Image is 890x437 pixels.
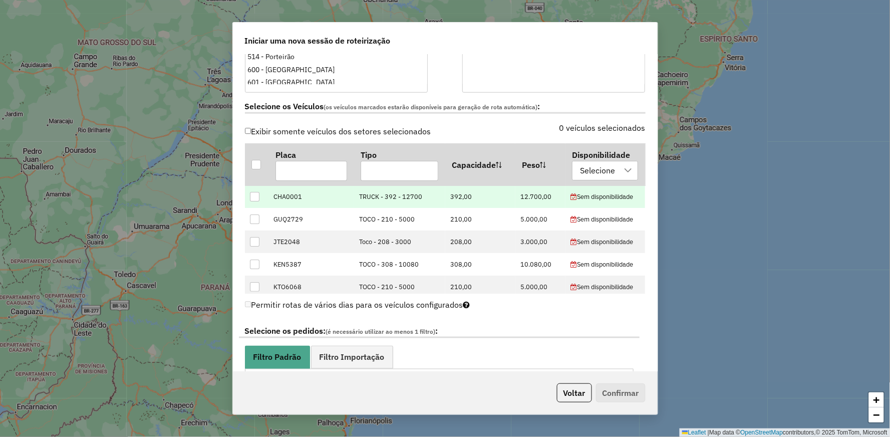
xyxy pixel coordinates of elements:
[268,144,354,185] th: Placa
[245,128,251,134] input: Exibir somente veículos dos setores selecionados
[515,231,565,253] td: 3.000,00
[576,161,619,180] div: Selecione
[354,185,445,208] td: TRUCK - 392 - 12700
[445,208,515,231] td: 210,00
[268,253,354,276] td: KEN5387
[570,239,577,246] i: 'Roteirizador.NaoPossuiAgenda' | translate
[320,353,385,361] span: Filtro Importação
[354,231,445,253] td: Toco - 208 - 3000
[268,276,354,298] td: KTO6068
[680,428,890,437] div: Map data © contributors,© 2025 TomTom, Microsoft
[570,214,640,224] div: Sem disponibilidade
[570,194,577,200] i: 'Roteirizador.NaoPossuiAgenda' | translate
[245,35,391,47] span: Iniciar uma nova sessão de roteirização
[869,392,884,407] a: Zoom in
[515,253,565,276] td: 10.080,00
[268,185,354,208] td: CHA0001
[570,237,640,247] div: Sem disponibilidade
[570,260,640,269] div: Sem disponibilidade
[570,284,577,291] i: 'Roteirizador.NaoPossuiAgenda' | translate
[245,301,251,308] input: Permitir rotas de vários dias para os veículos configurados
[326,328,436,335] span: (é necessário utilizar ao menos 1 filtro)
[245,122,431,141] label: Exibir somente veículos dos setores selecionados
[873,393,880,406] span: +
[565,144,645,185] th: Disponibilidade
[268,208,354,231] td: GUQ2729
[445,253,515,276] td: 308,00
[253,353,302,361] span: Filtro Padrão
[354,144,445,185] th: Tipo
[515,185,565,208] td: 12.700,00
[515,208,565,231] td: 5.000,00
[247,65,424,75] div: 600 - [GEOGRAPHIC_DATA]
[247,77,424,88] div: 601 - [GEOGRAPHIC_DATA]
[559,122,646,134] label: 0 veículos selecionados
[445,231,515,253] td: 208,00
[570,216,577,223] i: 'Roteirizador.NaoPossuiAgenda' | translate
[463,301,470,309] i: Selecione pelo menos um veículo
[324,103,538,111] span: (os veículos marcados estarão disponíveis para geração de rota automática)
[515,144,565,185] th: Peso
[354,276,445,298] td: TOCO - 210 - 5000
[708,429,709,436] span: |
[570,262,577,268] i: 'Roteirizador.NaoPossuiAgenda' | translate
[245,100,646,114] label: Selecione os Veículos :
[239,325,640,338] label: Selecione os pedidos: :
[354,253,445,276] td: TOCO - 308 - 10080
[354,208,445,231] td: TOCO - 210 - 5000
[741,429,783,436] a: OpenStreetMap
[247,52,424,62] div: 514 - Porteirão
[873,408,880,421] span: −
[869,407,884,422] a: Zoom out
[682,429,706,436] a: Leaflet
[445,144,515,185] th: Capacidade
[445,185,515,208] td: 392,00
[445,276,515,298] td: 210,00
[515,276,565,298] td: 5.000,00
[557,383,592,402] button: Voltar
[570,192,640,201] div: Sem disponibilidade
[570,282,640,292] div: Sem disponibilidade
[268,231,354,253] td: JTE2048
[245,295,470,314] label: Permitir rotas de vários dias para os veículos configurados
